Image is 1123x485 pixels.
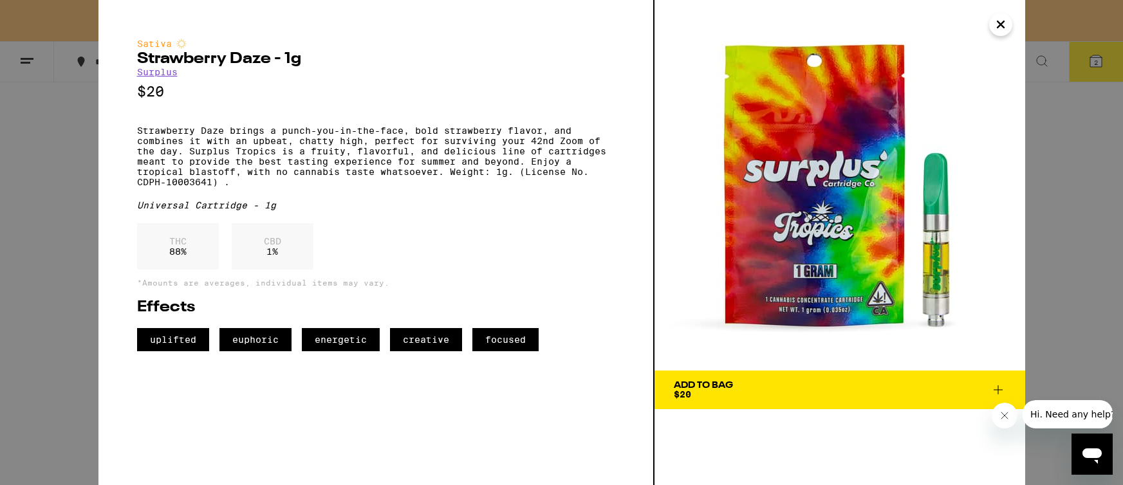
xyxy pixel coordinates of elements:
p: Strawberry Daze brings a punch-you-in-the-face, bold strawberry flavor, and combines it with an u... [137,125,615,187]
h2: Effects [137,300,615,315]
img: sativaColor.svg [176,39,187,49]
span: focused [472,328,539,351]
span: energetic [302,328,380,351]
a: Surplus [137,67,178,77]
h2: Strawberry Daze - 1g [137,51,615,67]
div: Add To Bag [674,381,733,390]
div: Sativa [137,39,615,49]
div: 88 % [137,223,219,270]
iframe: Message from company [1023,400,1113,428]
p: THC [169,236,187,246]
p: *Amounts are averages, individual items may vary. [137,279,615,287]
span: creative [390,328,462,351]
iframe: Close message [992,403,1017,428]
div: Universal Cartridge - 1g [137,200,615,210]
span: uplifted [137,328,209,351]
span: euphoric [219,328,292,351]
p: $20 [137,84,615,100]
button: Add To Bag$20 [654,371,1025,409]
iframe: Button to launch messaging window [1072,434,1113,475]
span: $20 [674,389,691,399]
span: Hi. Need any help? [8,9,93,19]
p: CBD [264,236,281,246]
div: 1 % [232,223,313,270]
button: Close [989,13,1012,36]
